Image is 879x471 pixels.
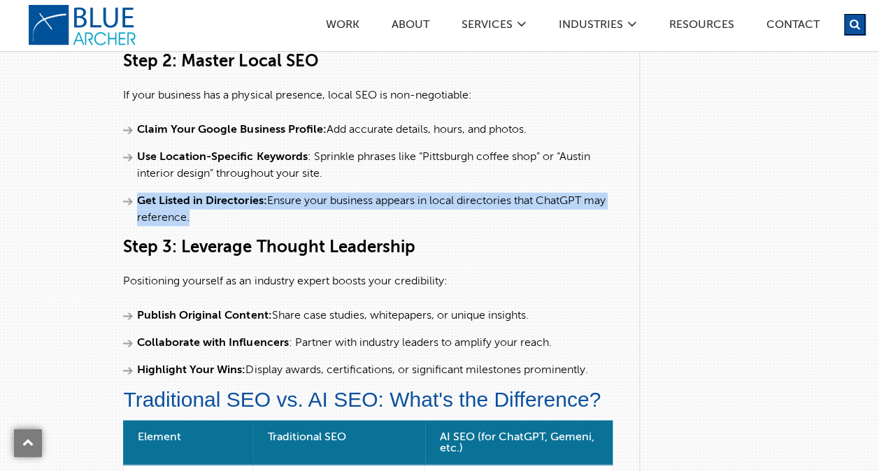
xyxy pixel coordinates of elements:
[425,421,613,465] th: AI SEO (for ChatGPT, Gemeni, etc.)
[137,310,271,321] strong: Publish Original Content:
[669,20,735,34] a: Resources
[123,389,617,410] h2: Traditional SEO vs. AI SEO: What's the Difference?
[123,307,617,324] li: Share case studies, whitepapers, or unique insights.
[766,20,820,34] a: Contact
[137,124,326,136] strong: Claim Your Google Business Profile:
[558,20,624,34] a: Industries
[461,20,513,34] a: SERVICES
[137,152,307,163] strong: Use Location-Specific Keywords
[28,4,140,46] a: logo
[123,51,617,73] h3: Step 2: Master Local SEO
[123,335,617,352] li: : Partner with industry leaders to amplify your reach.
[253,421,425,465] th: Traditional SEO
[137,365,245,376] strong: Highlight Your Wins:
[123,362,617,379] li: Display awards, certifications, or significant milestones prominently.
[123,193,617,226] li: Ensure your business appears in local directories that ChatGPT may reference.
[137,196,266,207] strong: Get Listed in Directories:
[325,20,360,34] a: Work
[123,149,617,182] li: : Sprinkle phrases like “Pittsburgh coffee shop” or “Austin interior design” throughout your site.
[124,421,253,465] th: Element
[137,338,288,349] strong: Collaborate with Influencers
[123,237,617,259] h3: Step 3: Leverage Thought Leadership
[391,20,430,34] a: ABOUT
[123,122,617,138] li: Add accurate details, hours, and photos.
[123,273,617,290] p: Positioning yourself as an industry expert boosts your credibility:
[123,87,617,104] p: If your business has a physical presence, local SEO is non-negotiable:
